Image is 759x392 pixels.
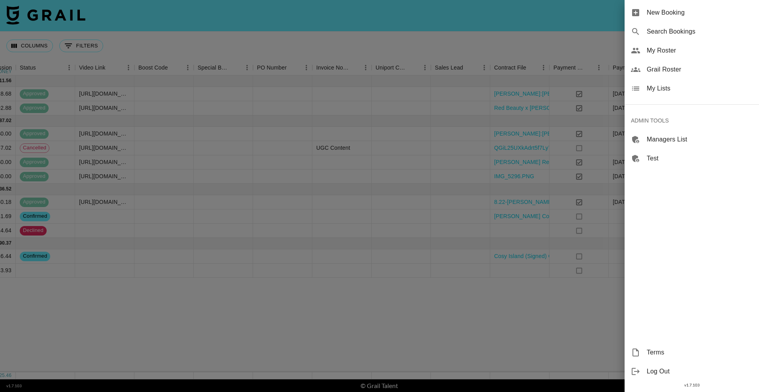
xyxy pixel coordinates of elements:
[647,84,753,93] span: My Lists
[647,348,753,357] span: Terms
[647,367,753,376] span: Log Out
[647,27,753,36] span: Search Bookings
[647,154,753,163] span: Test
[647,8,753,17] span: New Booking
[625,343,759,362] div: Terms
[647,65,753,74] span: Grail Roster
[625,111,759,130] div: ADMIN TOOLS
[625,60,759,79] div: Grail Roster
[625,22,759,41] div: Search Bookings
[647,46,753,55] span: My Roster
[625,130,759,149] div: Managers List
[625,381,759,389] div: v 1.7.103
[625,41,759,60] div: My Roster
[625,362,759,381] div: Log Out
[625,3,759,22] div: New Booking
[625,149,759,168] div: Test
[647,135,753,144] span: Managers List
[625,79,759,98] div: My Lists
